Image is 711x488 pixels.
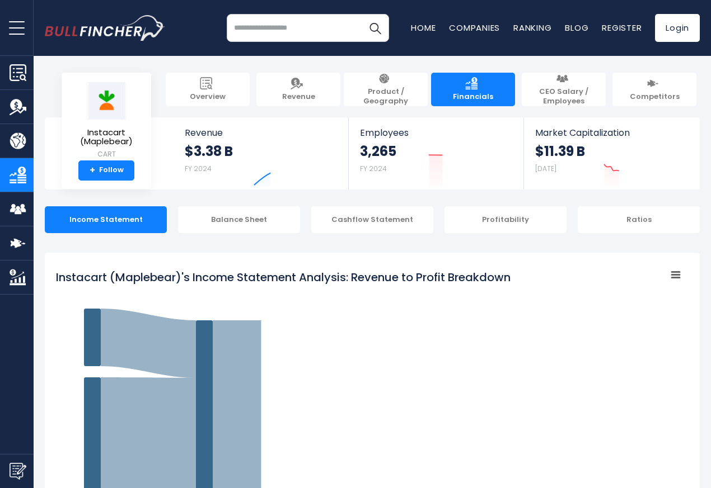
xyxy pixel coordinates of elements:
a: Competitors [612,73,696,106]
span: Instacart (Maplebear) [71,128,142,146]
strong: 3,265 [360,143,396,160]
div: Ratios [578,206,700,233]
a: Overview [166,73,250,106]
span: Financials [453,92,493,102]
a: Revenue [256,73,340,106]
span: CEO Salary / Employees [527,87,600,106]
a: Ranking [513,22,551,34]
span: Market Capitalization [535,127,687,138]
div: Income Statement [45,206,167,233]
strong: + [90,165,95,176]
a: Product / Geography [344,73,428,106]
a: Instacart (Maplebear) CART [70,82,143,160]
img: bullfincher logo [45,15,165,41]
a: Go to homepage [45,15,165,41]
a: Revenue $3.38 B FY 2024 [174,117,349,189]
a: Login [655,14,700,42]
a: Home [411,22,436,34]
small: [DATE] [535,164,556,173]
strong: $11.39 B [535,143,585,160]
a: Companies [449,22,500,34]
a: Market Capitalization $11.39 B [DATE] [524,117,699,189]
div: Balance Sheet [178,206,300,233]
strong: $3.38 B [185,143,233,160]
small: FY 2024 [360,164,387,173]
a: Blog [565,22,588,34]
button: Search [361,14,389,42]
div: Cashflow Statement [311,206,433,233]
a: +Follow [78,160,134,181]
span: Product / Geography [349,87,422,106]
small: CART [71,149,142,159]
a: Register [602,22,642,34]
a: Financials [431,73,515,106]
span: Revenue [185,127,338,138]
small: FY 2024 [185,164,212,173]
tspan: Instacart (Maplebear)'s Income Statement Analysis: Revenue to Profit Breakdown [56,269,511,285]
span: Employees [360,127,512,138]
span: Revenue [282,92,315,102]
a: Employees 3,265 FY 2024 [349,117,523,189]
a: CEO Salary / Employees [522,73,606,106]
div: Profitability [445,206,567,233]
span: Overview [190,92,226,102]
span: Competitors [630,92,680,102]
